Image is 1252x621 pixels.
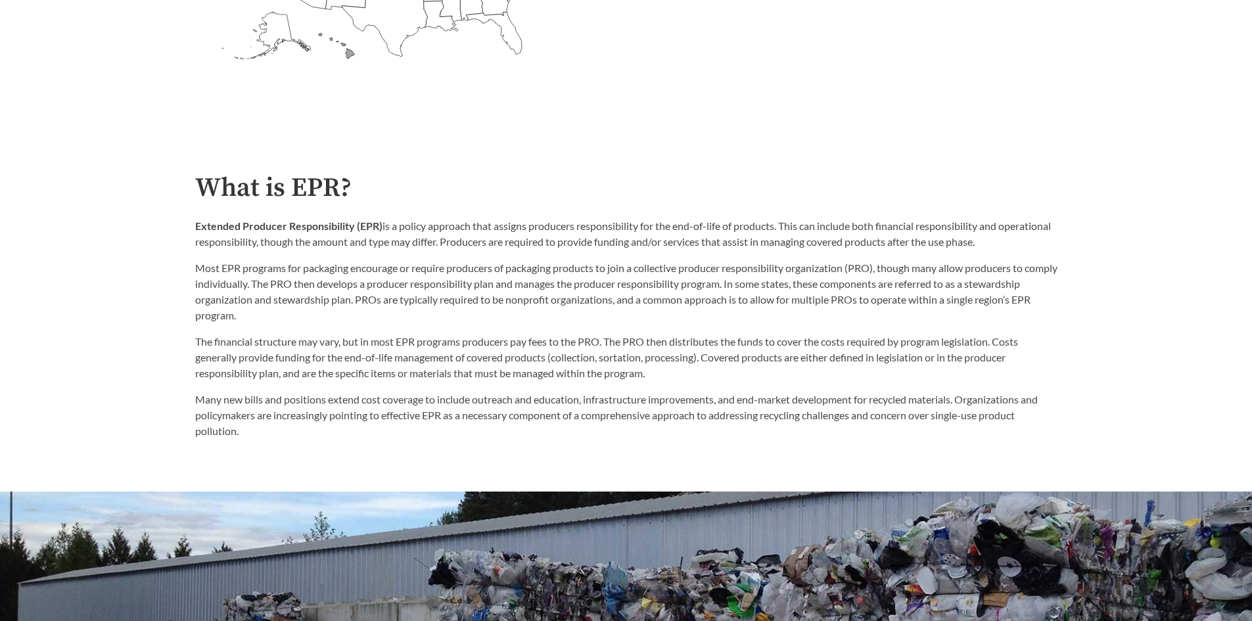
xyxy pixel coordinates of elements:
[195,334,1057,381] p: The financial structure may vary, but in most EPR programs producers pay fees to the PRO. The PRO...
[195,219,383,232] strong: Extended Producer Responsibility (EPR)
[195,260,1057,323] p: Most EPR programs for packaging encourage or require producers of packaging products to join a co...
[195,392,1057,439] p: Many new bills and positions extend cost coverage to include outreach and education, infrastructu...
[195,173,1057,203] h2: What is EPR?
[195,218,1057,250] p: is a policy approach that assigns producers responsibility for the end-of-life of products. This ...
